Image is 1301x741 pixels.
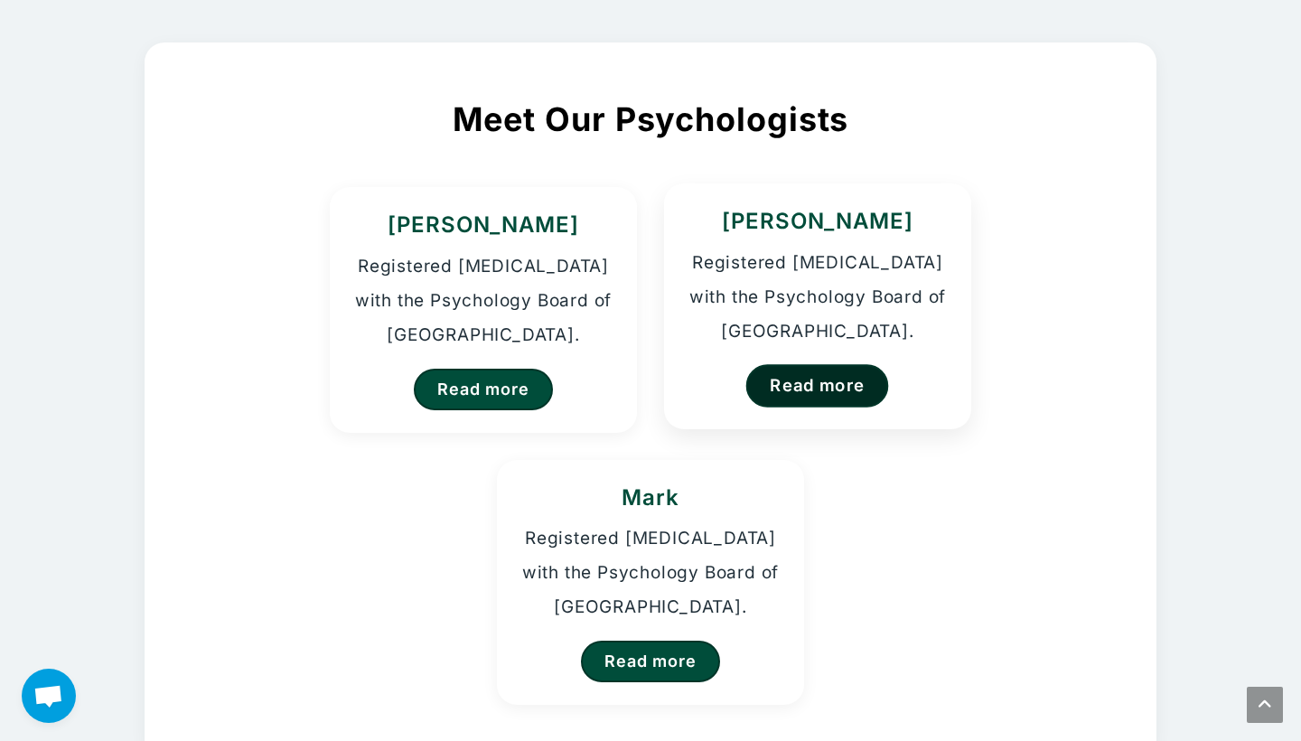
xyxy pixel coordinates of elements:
div: Open chat [22,669,76,723]
h2: Meet Our Psychologists [211,97,1090,142]
p: Registered [MEDICAL_DATA] with the Psychology Board of [GEOGRAPHIC_DATA]. [352,249,614,352]
p: Registered [MEDICAL_DATA] with the Psychology Board of [GEOGRAPHIC_DATA]. [519,521,782,624]
a: Read more about Mark [581,641,719,682]
a: Read more about Kristina [414,369,552,410]
a: Scroll to the top of the page [1247,687,1283,723]
p: Registered [MEDICAL_DATA] with the Psychology Board of [GEOGRAPHIC_DATA]. [687,246,949,349]
h3: [PERSON_NAME] [687,206,949,237]
a: Read more about Homer [746,364,889,407]
h3: Mark [519,483,782,513]
h3: [PERSON_NAME] [352,210,614,240]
